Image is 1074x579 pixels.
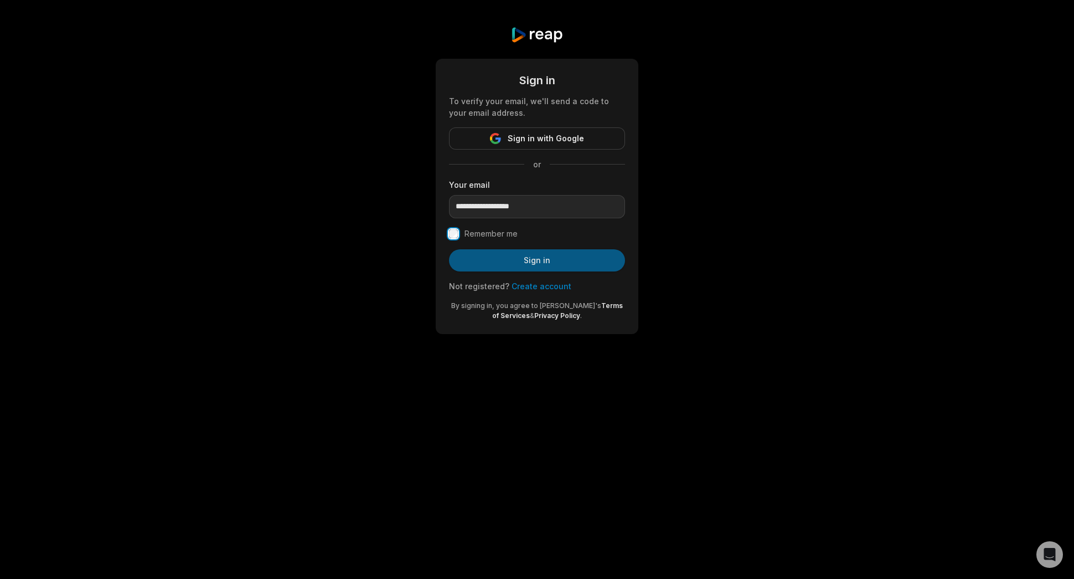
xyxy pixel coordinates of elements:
div: Sign in [449,72,625,89]
span: By signing in, you agree to [PERSON_NAME]'s [451,301,601,310]
a: Privacy Policy [534,311,580,320]
a: Create account [512,281,571,291]
img: reap [510,27,563,43]
span: or [524,158,550,170]
button: Sign in with Google [449,127,625,150]
label: Your email [449,179,625,191]
div: Open Intercom Messenger [1036,541,1063,568]
span: . [580,311,582,320]
a: Terms of Services [492,301,623,320]
button: Sign in [449,249,625,271]
label: Remember me [464,227,518,240]
span: Sign in with Google [508,132,584,145]
div: To verify your email, we'll send a code to your email address. [449,95,625,119]
span: Not registered? [449,281,509,291]
span: & [530,311,534,320]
